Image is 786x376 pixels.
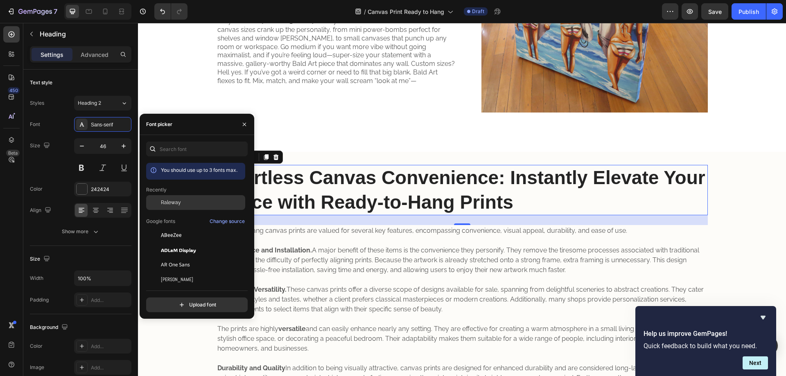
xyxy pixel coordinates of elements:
[644,329,768,339] h2: Help us improve GemPages!
[89,131,111,138] div: Heading
[78,99,101,107] span: Heading 2
[209,216,245,226] button: Change source
[91,343,129,350] div: Add...
[161,232,182,239] span: ABeeZee
[6,150,20,156] div: Beta
[732,3,766,20] button: Publish
[472,8,484,15] span: Draft
[81,50,108,59] p: Advanced
[701,3,728,20] button: Save
[79,341,147,349] strong: Durability and Quality
[30,322,70,333] div: Background
[140,302,168,310] strong: versatile
[91,121,129,128] div: Sans-serif
[30,205,53,216] div: Align
[138,23,786,376] iframe: To enrich screen reader interactions, please activate Accessibility in Grammarly extension settings
[91,186,129,193] div: 242424
[30,224,131,239] button: Show more
[79,263,149,270] strong: Design and Versatility.
[79,223,174,231] strong: Convenience and Installation.
[30,79,52,86] div: Text style
[74,96,131,110] button: Heading 2
[79,262,569,291] p: These canvas prints offer a diverse scope of designs available for sale, spanning from delightful...
[40,29,128,39] p: Heading
[30,342,43,350] div: Color
[161,261,190,268] span: AR One Sans
[41,50,63,59] p: Settings
[54,7,57,16] p: 7
[161,199,181,206] span: Raleway
[644,342,768,350] p: Quick feedback to build what you need.
[146,218,175,225] p: Google fonts
[758,313,768,322] button: Hide survey
[91,364,129,371] div: Add...
[178,301,216,309] div: Upload font
[62,227,100,236] div: Show more
[644,313,768,369] div: Help us improve GemPages!
[79,340,569,370] p: In addition to being visually attractive, canvas prints are designed for enhanced durability and ...
[3,3,61,20] button: 7
[146,121,172,128] div: Font picker
[79,144,567,190] strong: Effortless Canvas Convenience: Instantly Elevate Your Space with Ready-to-Hang Prints
[210,218,245,225] div: Change source
[30,99,44,107] div: Styles
[30,254,52,265] div: Size
[30,296,49,304] div: Padding
[8,87,20,94] div: 450
[161,167,237,173] span: You should use up to 3 fonts max.
[161,246,196,254] span: ADLaM Display
[75,271,131,286] input: Auto
[79,301,569,331] p: The prints are highly and can easily enhance nearly any setting. They are effective for creating ...
[146,186,167,194] p: Recently
[146,142,248,156] input: Search font
[708,8,722,15] span: Save
[154,3,187,20] div: Undo/Redo
[79,203,569,213] p: Ready-to-hang canvas prints are valued for several key features, encompassing convenience, visual...
[368,7,444,16] span: Canvas Print Ready to Hang
[30,121,40,128] div: Font
[739,7,759,16] div: Publish
[30,364,44,371] div: Image
[30,140,52,151] div: Size
[146,297,248,312] button: Upload font
[79,223,569,252] p: A major benefit of these items is the convenience they personify. They remove the tiresome proces...
[91,297,129,304] div: Add...
[743,356,768,369] button: Next question
[30,275,43,282] div: Width
[161,276,193,283] span: [PERSON_NAME]
[364,7,366,16] span: /
[30,185,43,193] div: Color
